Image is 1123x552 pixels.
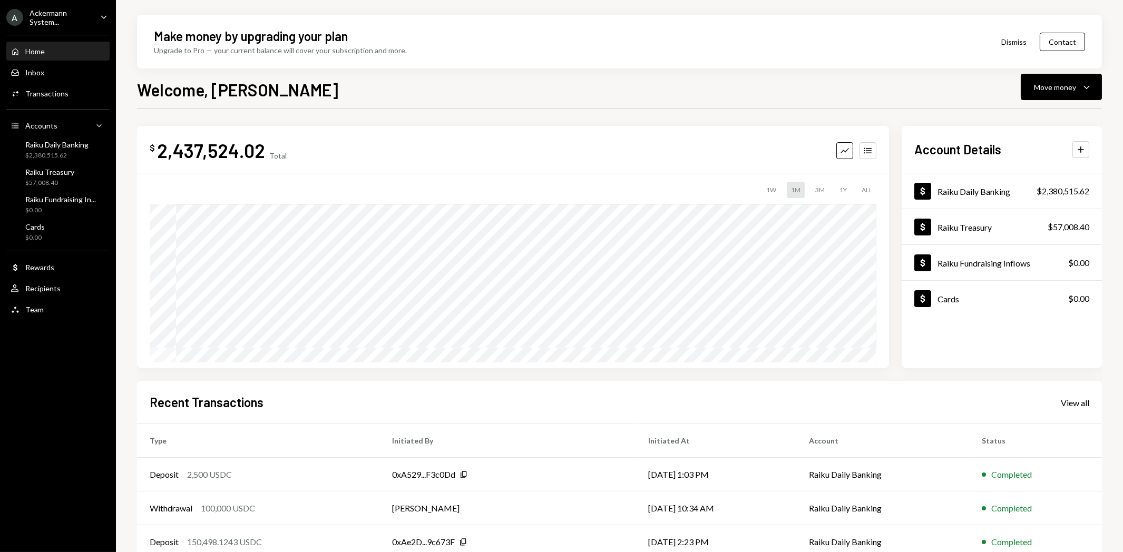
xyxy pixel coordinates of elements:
[1048,221,1089,233] div: $57,008.40
[379,491,636,525] td: [PERSON_NAME]
[902,281,1102,316] a: Cards$0.00
[6,219,110,244] a: Cards$0.00
[6,63,110,82] a: Inbox
[938,258,1030,268] div: Raiku Fundraising Inflows
[902,245,1102,280] a: Raiku Fundraising Inflows$0.00
[1021,74,1102,100] button: Move money
[25,195,96,204] div: Raiku Fundraising In...
[137,79,338,100] h1: Welcome, [PERSON_NAME]
[25,151,89,160] div: $2,380,515.62
[796,424,969,458] th: Account
[6,164,110,190] a: Raiku Treasury$57,008.40
[6,116,110,135] a: Accounts
[1061,398,1089,408] div: View all
[6,9,23,26] div: A
[811,182,829,198] div: 3M
[30,8,92,26] div: Ackermann System...
[154,27,348,45] div: Make money by upgrading your plan
[1040,33,1085,51] button: Contact
[762,182,780,198] div: 1W
[796,491,969,525] td: Raiku Daily Banking
[6,192,110,217] a: Raiku Fundraising In...$0.00
[938,186,1010,196] div: Raiku Daily Banking
[392,536,455,548] div: 0xAe2D...9c673F
[6,137,110,162] a: Raiku Daily Banking$2,380,515.62
[25,140,89,149] div: Raiku Daily Banking
[6,42,110,61] a: Home
[636,458,796,491] td: [DATE] 1:03 PM
[991,536,1032,548] div: Completed
[25,89,69,98] div: Transactions
[25,167,74,176] div: Raiku Treasury
[187,536,262,548] div: 150,498.1243 USDC
[1061,397,1089,408] a: View all
[392,468,455,481] div: 0xA529...F3c0Dd
[938,294,959,304] div: Cards
[25,68,44,77] div: Inbox
[6,300,110,319] a: Team
[636,491,796,525] td: [DATE] 10:34 AM
[6,258,110,277] a: Rewards
[6,84,110,103] a: Transactions
[187,468,232,481] div: 2,500 USDC
[787,182,805,198] div: 1M
[991,502,1032,515] div: Completed
[25,121,57,130] div: Accounts
[835,182,851,198] div: 1Y
[25,233,45,242] div: $0.00
[25,206,96,215] div: $0.00
[1037,185,1089,198] div: $2,380,515.62
[857,182,876,198] div: ALL
[201,502,255,515] div: 100,000 USDC
[150,143,155,153] div: $
[137,424,379,458] th: Type
[6,279,110,298] a: Recipients
[636,424,796,458] th: Initiated At
[1034,82,1076,93] div: Move money
[379,424,636,458] th: Initiated By
[25,179,74,188] div: $57,008.40
[25,47,45,56] div: Home
[25,222,45,231] div: Cards
[25,305,44,314] div: Team
[150,536,179,548] div: Deposit
[914,141,1001,158] h2: Account Details
[988,29,1040,54] button: Dismiss
[150,468,179,481] div: Deposit
[1068,292,1089,305] div: $0.00
[25,284,61,293] div: Recipients
[796,458,969,491] td: Raiku Daily Banking
[150,502,192,515] div: Withdrawal
[991,468,1032,481] div: Completed
[154,45,407,56] div: Upgrade to Pro — your current balance will cover your subscription and more.
[150,393,263,411] h2: Recent Transactions
[902,173,1102,209] a: Raiku Daily Banking$2,380,515.62
[969,424,1102,458] th: Status
[25,263,54,272] div: Rewards
[938,222,992,232] div: Raiku Treasury
[1068,257,1089,269] div: $0.00
[902,209,1102,244] a: Raiku Treasury$57,008.40
[157,139,265,162] div: 2,437,524.02
[269,151,287,160] div: Total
